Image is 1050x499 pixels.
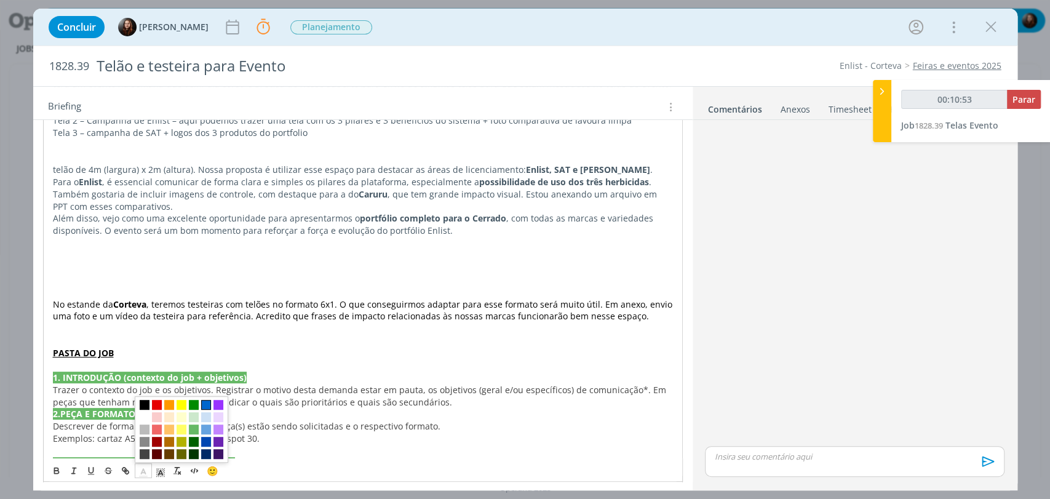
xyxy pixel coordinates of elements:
span: 🙂 [207,465,218,477]
a: PASTA DO JOB [53,347,114,359]
div: dialog [33,9,1017,490]
a: Feiras e eventos 2025 [913,60,1001,71]
a: Comentários [707,98,763,116]
strong: Enlist, SAT e [PERSON_NAME] [526,164,650,175]
p: telão de 4m (largura) x 2m (altura). Nossa proposta é utilizar esse espaço para destacar as áreas... [53,164,673,176]
a: Enlist - Corteva [840,60,902,71]
strong: possibilidade de uso dos três herbicidas [479,176,649,188]
span: o contexto do job e os objetivos. Registrar o motivo desta demanda estar em pauta, os objetivos (... [53,384,669,408]
span: Exemplos: cartaz A5, card 1920 x 1080 px, spot 30. [53,433,260,444]
span: Parar [1012,94,1035,105]
span: [PERSON_NAME] [139,23,209,31]
span: Tela 3 – campanha de SAT + logos dos 3 produtos do portfolio [53,127,308,138]
strong: 1. INTRODUÇÃO (contexto do job + objetivos) [53,372,247,383]
strong: Corteva [113,298,146,310]
button: Parar [1007,90,1041,109]
span: Planejamento [290,20,372,34]
button: Concluir [49,16,105,38]
div: Telão e testeira para Evento [92,51,600,81]
span: 1828.39 [49,60,89,73]
strong: Enlist [79,176,102,188]
span: , teremos testeiras com telões no formato 6x1. O que conseguirmos adaptar para esse formato será ... [53,298,675,322]
div: Anexos [781,103,810,116]
span: Tela 2 – Campanha de Enlist – aqui podemos trazer uma tela com os 3 pilares e 3 benefícios do sis... [53,114,632,126]
a: Timesheet [828,98,872,116]
p: Além disso, vejo como uma excelente oportunidade para apresentarmos o , com todas as marcas e var... [53,212,673,237]
span: 1828.39 [915,120,943,131]
span: Briefing [48,99,81,115]
span: Telas Evento [945,119,998,131]
span: Cor de Fundo [152,463,169,478]
a: Job1828.39Telas Evento [901,119,998,131]
p: Para o , é essencial comunicar de forma clara e simples os pilares da plataforma, especialmente a... [53,176,673,213]
button: Planejamento [290,20,373,35]
strong: 2.PEÇA E FORMATO [53,408,135,420]
span: Descrever de forma objetiva que/quais peça(s) estão sendo solicitadas e o respectivo formato. [53,420,440,432]
strong: 3. CANAL DE VEICUALAÇÃO/DISTRIBUIÇÃO [53,457,235,469]
span: Trazer [53,384,79,396]
span: Concluir [57,22,96,32]
span: Cor do Texto [135,463,152,478]
strong: portfólio completo para o Cerrado [360,212,506,224]
strong: Caruru [359,188,388,200]
span: No estande da [53,298,113,310]
button: 🙂 [204,463,221,478]
img: E [118,18,137,36]
button: E[PERSON_NAME] [118,18,209,36]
